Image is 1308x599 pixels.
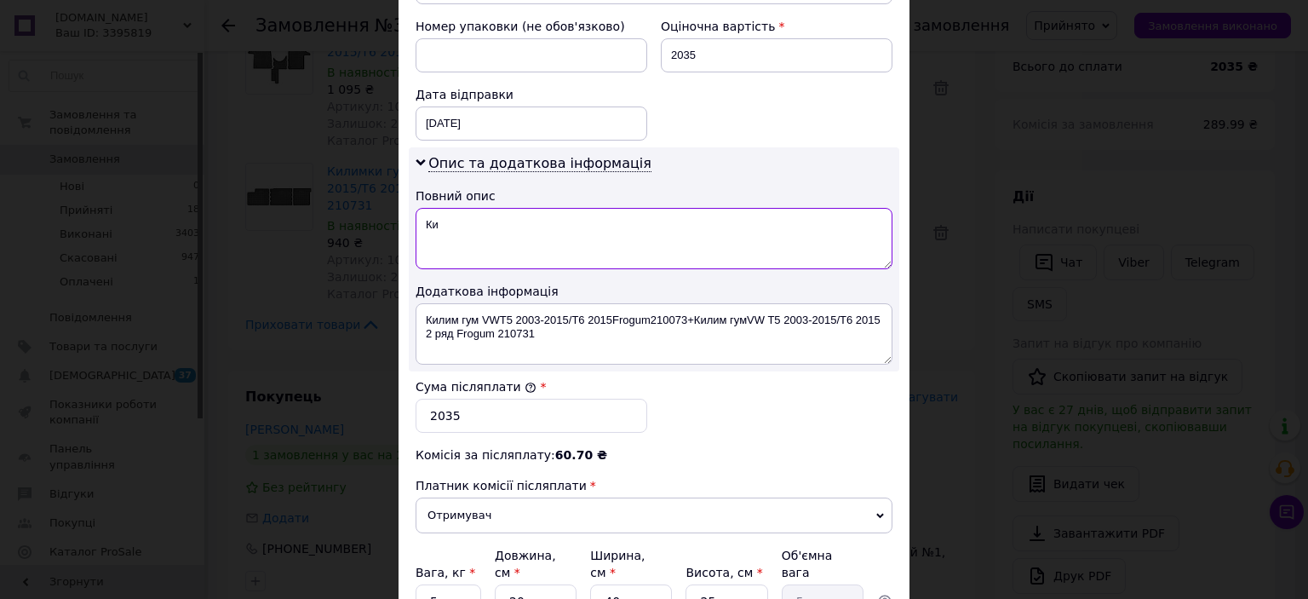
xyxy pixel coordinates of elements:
span: Отримувач [416,498,892,533]
label: Сума післяплати [416,380,536,394]
span: 60.70 ₴ [555,448,607,462]
span: Платник комісії післяплати [416,479,587,492]
div: Об'ємна вага [782,547,863,581]
span: Опис та додаткова інформація [428,155,651,172]
textarea: Килимки [416,208,892,269]
div: Номер упаковки (не обов'язково) [416,18,647,35]
div: Додаткова інформація [416,283,892,300]
div: Оціночна вартість [661,18,892,35]
label: Висота, см [686,566,762,579]
div: Дата відправки [416,86,647,103]
textarea: Килим гум VWT5 2003-2015/T6 2015Frogum210073+Килим гумVW T5 2003-2015/T6 2015 2 ряд Frogum 210731 [416,303,892,365]
label: Довжина, см [495,549,556,579]
div: Повний опис [416,187,892,204]
div: Комісія за післяплату: [416,446,892,464]
label: Ширина, см [590,549,645,579]
label: Вага, кг [416,566,475,579]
